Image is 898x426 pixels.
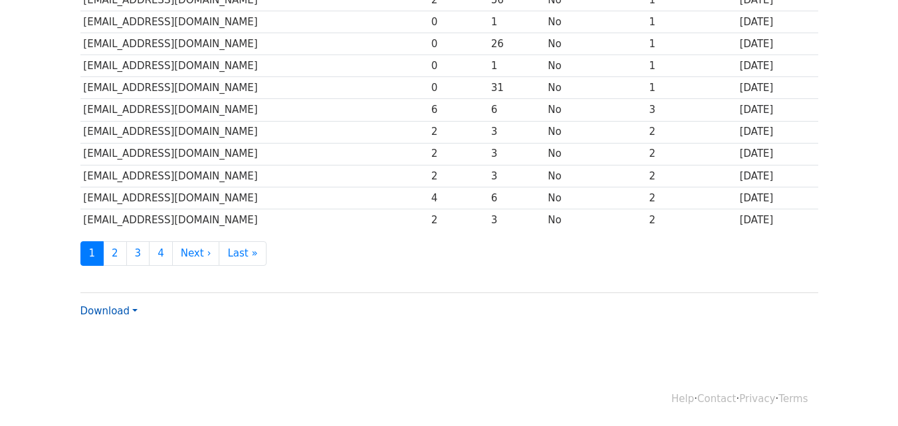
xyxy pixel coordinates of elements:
[736,11,818,33] td: [DATE]
[488,143,545,165] td: 3
[545,187,646,209] td: No
[488,209,545,231] td: 3
[736,33,818,55] td: [DATE]
[545,143,646,165] td: No
[428,55,488,77] td: 0
[428,11,488,33] td: 0
[80,209,428,231] td: [EMAIL_ADDRESS][DOMAIN_NAME]
[545,55,646,77] td: No
[545,77,646,99] td: No
[671,393,694,405] a: Help
[545,121,646,143] td: No
[149,241,173,266] a: 4
[428,165,488,187] td: 2
[646,143,736,165] td: 2
[80,121,428,143] td: [EMAIL_ADDRESS][DOMAIN_NAME]
[488,77,545,99] td: 31
[428,143,488,165] td: 2
[646,165,736,187] td: 2
[488,55,545,77] td: 1
[80,187,428,209] td: [EMAIL_ADDRESS][DOMAIN_NAME]
[646,187,736,209] td: 2
[80,241,104,266] a: 1
[646,209,736,231] td: 2
[428,121,488,143] td: 2
[80,165,428,187] td: [EMAIL_ADDRESS][DOMAIN_NAME]
[545,209,646,231] td: No
[428,99,488,121] td: 6
[488,187,545,209] td: 6
[80,55,428,77] td: [EMAIL_ADDRESS][DOMAIN_NAME]
[545,165,646,187] td: No
[736,77,818,99] td: [DATE]
[545,33,646,55] td: No
[488,33,545,55] td: 26
[80,33,428,55] td: [EMAIL_ADDRESS][DOMAIN_NAME]
[646,33,736,55] td: 1
[219,241,266,266] a: Last »
[736,55,818,77] td: [DATE]
[488,121,545,143] td: 3
[488,11,545,33] td: 1
[646,77,736,99] td: 1
[545,99,646,121] td: No
[428,209,488,231] td: 2
[80,99,428,121] td: [EMAIL_ADDRESS][DOMAIN_NAME]
[545,11,646,33] td: No
[172,241,220,266] a: Next ›
[646,55,736,77] td: 1
[778,393,808,405] a: Terms
[739,393,775,405] a: Privacy
[736,209,818,231] td: [DATE]
[736,187,818,209] td: [DATE]
[646,121,736,143] td: 2
[646,99,736,121] td: 3
[736,165,818,187] td: [DATE]
[697,393,736,405] a: Contact
[646,11,736,33] td: 1
[736,99,818,121] td: [DATE]
[80,77,428,99] td: [EMAIL_ADDRESS][DOMAIN_NAME]
[80,11,428,33] td: [EMAIL_ADDRESS][DOMAIN_NAME]
[832,362,898,426] iframe: Chat Widget
[428,187,488,209] td: 4
[736,121,818,143] td: [DATE]
[428,77,488,99] td: 0
[103,241,127,266] a: 2
[736,143,818,165] td: [DATE]
[126,241,150,266] a: 3
[80,305,138,317] a: Download
[488,99,545,121] td: 6
[80,143,428,165] td: [EMAIL_ADDRESS][DOMAIN_NAME]
[488,165,545,187] td: 3
[428,33,488,55] td: 0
